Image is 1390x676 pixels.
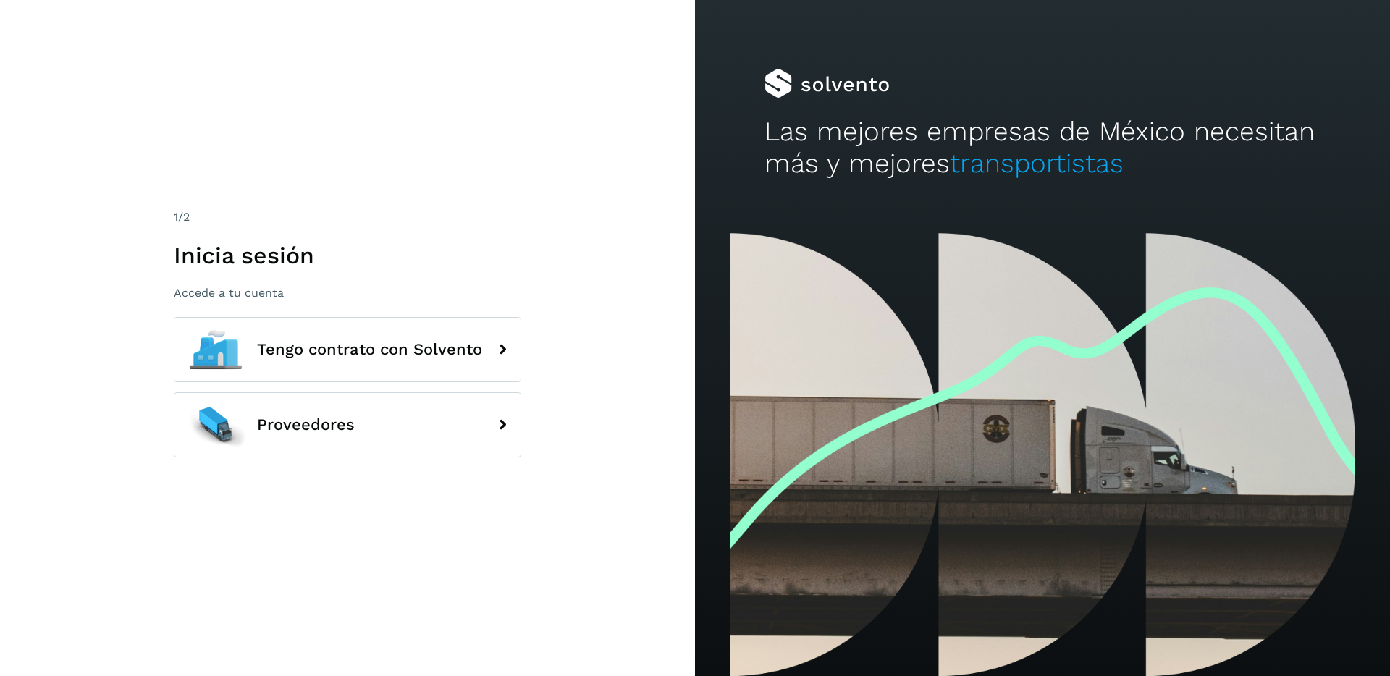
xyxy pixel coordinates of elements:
[174,210,178,224] span: 1
[174,242,521,269] h1: Inicia sesión
[257,416,355,434] span: Proveedores
[174,208,521,226] div: /2
[174,392,521,457] button: Proveedores
[257,341,482,358] span: Tengo contrato con Solvento
[174,286,521,300] p: Accede a tu cuenta
[764,116,1320,180] h2: Las mejores empresas de México necesitan más y mejores
[174,317,521,382] button: Tengo contrato con Solvento
[950,148,1124,179] span: transportistas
